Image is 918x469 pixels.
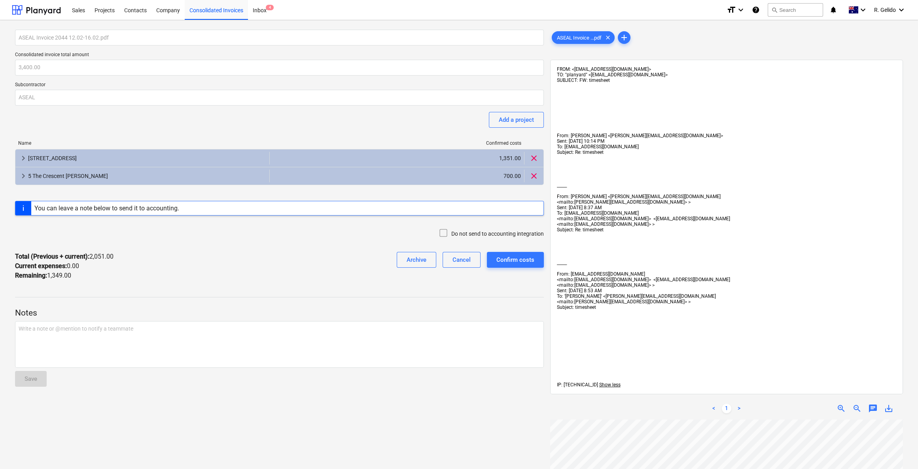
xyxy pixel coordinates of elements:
span: From: [PERSON_NAME] <[PERSON_NAME][EMAIL_ADDRESS][DOMAIN_NAME]> [557,133,723,138]
div: 5 The Crescent [PERSON_NAME] [28,170,266,182]
p: Subcontractor [15,82,544,90]
input: Consolidated invoice name [15,30,544,45]
span: 4 [266,5,274,10]
span: clear [603,33,613,42]
p: 2,051.00 [15,252,114,261]
p: Notes [15,308,544,319]
span: To: '[PERSON_NAME]' <[PERSON_NAME][EMAIL_ADDRESS][DOMAIN_NAME] [557,293,716,299]
strong: Total (Previous + current) : [15,253,89,260]
span: zoom_in [837,404,846,413]
span: keyboard_arrow_right [19,153,28,163]
div: [STREET_ADDRESS] [28,152,266,165]
div: 1,351.00 [273,152,521,165]
span: From: [EMAIL_ADDRESS][DOMAIN_NAME] [557,271,645,277]
span: SUBJECT: FW: timesheet [557,78,610,83]
div: Add a project [499,115,534,125]
span: <mailto:[PERSON_NAME][EMAIL_ADDRESS][DOMAIN_NAME]> > [557,299,691,304]
iframe: Chat Widget [878,431,918,469]
span: Sent: [DATE] 8:53 AM [557,288,602,293]
a: Next page [734,404,744,413]
strong: Current expenses : [15,262,67,270]
span: From: [PERSON_NAME] <[PERSON_NAME][EMAIL_ADDRESS][DOMAIN_NAME] [557,194,721,199]
span: R. Gelido [874,7,896,13]
span: TO: "planyard" <[EMAIL_ADDRESS][DOMAIN_NAME]> [557,72,668,78]
a: Page 1 is your current page [722,404,731,413]
button: Cancel [443,252,481,268]
span: chat [868,404,878,413]
span: <mailto:[EMAIL_ADDRESS][DOMAIN_NAME]> <[EMAIL_ADDRESS][DOMAIN_NAME] [557,277,730,282]
i: keyboard_arrow_down [736,5,746,15]
span: _____ [557,183,567,188]
span: Show less [599,382,621,388]
strong: Remaining : [15,272,47,279]
i: keyboard_arrow_down [858,5,868,15]
input: Subcontractor [15,90,544,106]
span: ASEAL Invoice ...pdf [552,35,606,41]
p: Consolidated invoice total amount [15,52,544,60]
p: 0.00 [15,261,79,271]
span: add [619,33,629,42]
a: Previous page [709,404,719,413]
div: Confirmed costs [270,140,524,146]
span: To: [EMAIL_ADDRESS][DOMAIN_NAME] [557,210,639,216]
div: ASEAL Invoice ...pdf [552,31,615,44]
span: Sent: [DATE] 8:37 AM [557,205,602,210]
button: Search [768,3,823,17]
p: Do not send to accounting integration [451,230,544,238]
span: <mailto:[EMAIL_ADDRESS][DOMAIN_NAME]> > [557,282,655,288]
div: Cancel [452,255,471,265]
div: Archive [407,255,426,265]
i: notifications [829,5,837,15]
div: Name [15,140,270,146]
div: Confirm costs [496,255,534,265]
span: keyboard_arrow_right [19,171,28,181]
span: _____ [557,260,567,266]
i: keyboard_arrow_down [897,5,906,15]
span: clear [529,153,539,163]
button: Add a project [489,112,544,128]
div: You can leave a note below to send it to accounting. [34,204,179,212]
i: format_size [727,5,736,15]
span: Sent: [DATE] 10:14 PM [557,138,604,144]
i: Knowledge base [752,5,760,15]
span: To: [EMAIL_ADDRESS][DOMAIN_NAME] [557,144,639,149]
span: clear [529,171,539,181]
span: <mailto:[EMAIL_ADDRESS][DOMAIN_NAME]> > [557,221,655,227]
span: Subject: Re: timesheet [557,227,604,233]
span: zoom_out [852,404,862,413]
span: IP: [TECHNICAL_ID] [557,382,598,388]
button: Archive [397,252,436,268]
p: 1,349.00 [15,271,71,280]
span: search [771,7,778,13]
span: save_alt [884,404,893,413]
span: <mailto:[EMAIL_ADDRESS][DOMAIN_NAME]> <[EMAIL_ADDRESS][DOMAIN_NAME] [557,216,730,221]
span: Subject: timesheet [557,304,596,310]
span: <mailto:[PERSON_NAME][EMAIL_ADDRESS][DOMAIN_NAME]> > [557,199,691,205]
input: Consolidated invoice total amount [15,60,544,76]
button: Confirm costs [487,252,544,268]
div: 700.00 [273,170,521,182]
span: FROM: <[EMAIL_ADDRESS][DOMAIN_NAME]> [557,66,651,72]
span: Subject: Re: timesheet [557,149,604,155]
